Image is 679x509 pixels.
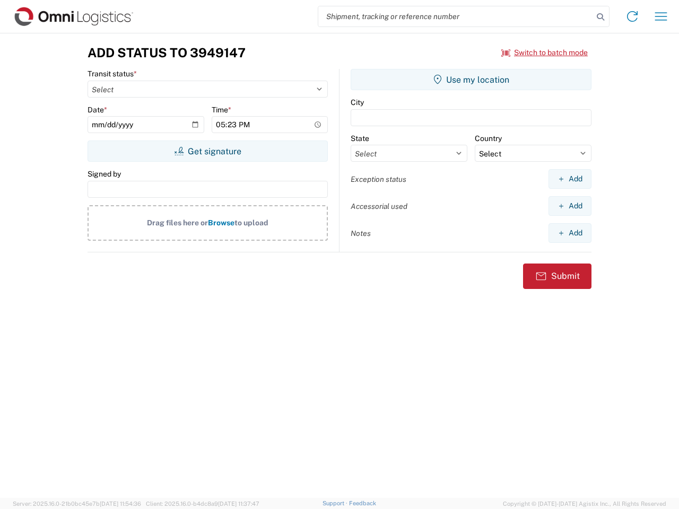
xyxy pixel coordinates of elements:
[147,218,208,227] span: Drag files here or
[212,105,231,115] label: Time
[549,223,591,243] button: Add
[88,105,107,115] label: Date
[323,500,349,506] a: Support
[503,499,666,508] span: Copyright © [DATE]-[DATE] Agistix Inc., All Rights Reserved
[501,44,588,62] button: Switch to batch mode
[234,218,268,227] span: to upload
[318,6,593,27] input: Shipment, tracking or reference number
[351,134,369,143] label: State
[549,196,591,216] button: Add
[475,134,502,143] label: Country
[146,501,259,507] span: Client: 2025.16.0-b4dc8a9
[88,69,137,78] label: Transit status
[208,218,234,227] span: Browse
[88,141,328,162] button: Get signature
[13,501,141,507] span: Server: 2025.16.0-21b0bc45e7b
[349,500,376,506] a: Feedback
[351,98,364,107] label: City
[88,169,121,179] label: Signed by
[351,69,591,90] button: Use my location
[351,201,407,211] label: Accessorial used
[351,174,406,184] label: Exception status
[88,45,246,60] h3: Add Status to 3949147
[100,501,141,507] span: [DATE] 11:54:36
[523,264,591,289] button: Submit
[549,169,591,189] button: Add
[351,229,371,238] label: Notes
[218,501,259,507] span: [DATE] 11:37:47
